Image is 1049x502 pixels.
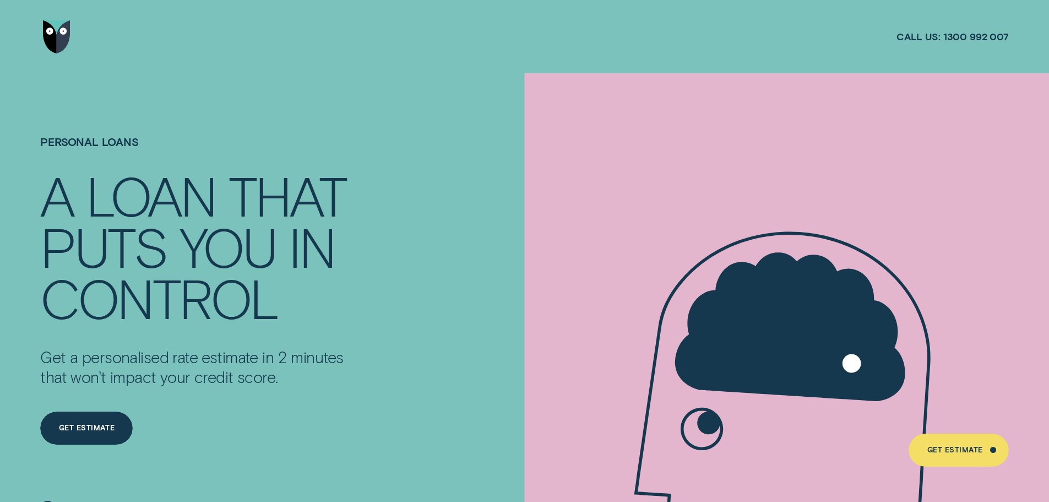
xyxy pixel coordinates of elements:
[40,136,358,169] h1: Personal Loans
[40,169,358,323] h4: A LOAN THAT PUTS YOU IN CONTROL
[40,220,166,272] div: PUTS
[86,169,215,220] div: LOAN
[896,30,1009,43] a: Call us:1300 992 007
[40,412,133,445] a: Get Estimate
[40,169,73,220] div: A
[180,220,276,272] div: YOU
[896,30,941,43] span: Call us:
[229,169,346,220] div: THAT
[289,220,335,272] div: IN
[909,434,1008,467] a: Get Estimate
[943,30,1009,43] span: 1300 992 007
[40,272,278,323] div: CONTROL
[43,20,70,53] img: Wisr
[40,347,358,387] p: Get a personalised rate estimate in 2 minutes that won't impact your credit score.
